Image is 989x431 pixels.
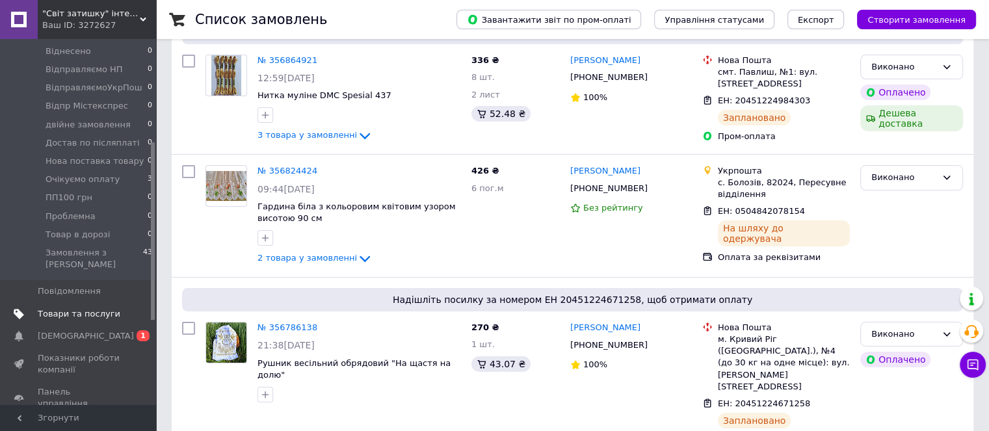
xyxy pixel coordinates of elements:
h1: Список замовлень [195,12,327,27]
button: Управління статусами [654,10,774,29]
div: [PHONE_NUMBER] [568,69,650,86]
div: Оплачено [860,85,930,100]
div: 43.07 ₴ [471,356,531,372]
span: 0 [148,137,152,149]
div: м. Кривий Ріг ([GEOGRAPHIC_DATA].), №4 (до 30 кг на одне місце): вул. [PERSON_NAME][STREET_ADDRESS] [718,333,850,393]
a: Фото товару [205,55,247,96]
div: смт. Павлиш, №1: вул. [STREET_ADDRESS] [718,66,850,90]
span: 0 [148,211,152,222]
span: Проблемна [46,211,96,222]
span: 6 пог.м [471,183,504,193]
span: Відправляємо НП [46,64,123,75]
button: Завантажити звіт по пром-оплаті [456,10,641,29]
span: Без рейтингу [583,203,643,213]
a: Фото товару [205,165,247,207]
span: 0 [148,192,152,203]
span: 12:59[DATE] [257,73,315,83]
button: Чат з покупцем [960,352,986,378]
span: [DEMOGRAPHIC_DATA] [38,330,134,342]
div: Оплата за реквізитами [718,252,850,263]
a: 2 товара у замовленні [257,253,373,263]
span: Завантажити звіт по пром-оплаті [467,14,631,25]
span: 0 [148,229,152,241]
span: 100% [583,359,607,369]
a: № 356864921 [257,55,317,65]
div: 52.48 ₴ [471,106,531,122]
span: Управління статусами [665,15,764,25]
a: [PERSON_NAME] [570,165,640,177]
span: ПП100 грн [46,192,92,203]
span: Нова поставка товару [46,155,144,167]
span: Експорт [798,15,834,25]
div: Пром-оплата [718,131,850,142]
span: ЕН: 0504842078154 [718,206,805,216]
span: Товари та послуги [38,308,120,320]
div: Виконано [871,328,936,341]
span: 1 шт. [471,339,495,349]
span: 3 [148,174,152,185]
div: Нова Пошта [718,55,850,66]
span: 43 [143,247,152,270]
span: ВідправляємоУкрПош [46,82,142,94]
span: 0 [148,64,152,75]
span: Надішліть посилку за номером ЕН 20451224671258, щоб отримати оплату [187,293,958,306]
img: Фото товару [206,171,246,202]
a: Гардина біла з кольоровим квітовим узором висотою 90 см [257,202,456,224]
span: 100% [583,92,607,102]
span: Відпр Містекспрес [46,100,128,112]
a: 3 товара у замовленні [257,130,373,140]
span: Створити замовлення [867,15,966,25]
span: Очікуємо оплату [46,174,120,185]
span: 09:44[DATE] [257,184,315,194]
span: ЕН: 20451224671258 [718,398,810,408]
a: № 356786138 [257,322,317,332]
button: Створити замовлення [857,10,976,29]
div: Ваш ID: 3272627 [42,20,156,31]
div: Заплановано [718,110,791,125]
span: 0 [148,82,152,94]
img: Фото товару [206,322,246,363]
div: Заплановано [718,413,791,428]
a: Рушник весільний обрядовий "На щастя на долю" [257,358,451,380]
a: [PERSON_NAME] [570,322,640,334]
span: 270 ₴ [471,322,499,332]
img: Фото товару [211,55,242,96]
span: 0 [148,155,152,167]
div: [PHONE_NUMBER] [568,337,650,354]
div: Дешева доставка [860,105,963,131]
div: Виконано [871,171,936,185]
span: 426 ₴ [471,166,499,176]
span: 336 ₴ [471,55,499,65]
div: с. Болозів, 82024, Пересувне відділення [718,177,850,200]
span: Повідомлення [38,285,101,297]
button: Експорт [787,10,845,29]
span: ЕН: 20451224984303 [718,96,810,105]
div: Виконано [871,60,936,74]
div: На шляху до одержувача [718,220,850,246]
span: двійне замовлення [46,119,131,131]
div: Оплачено [860,352,930,367]
span: 0 [148,46,152,57]
a: [PERSON_NAME] [570,55,640,67]
span: Достав по післяплаті [46,137,140,149]
span: Панель управління [38,386,120,410]
a: № 356824424 [257,166,317,176]
span: Показники роботи компанії [38,352,120,376]
span: 1 [137,330,150,341]
span: Товар в дорозі [46,229,110,241]
div: Нова Пошта [718,322,850,333]
span: 3 товара у замовленні [257,131,357,140]
span: 8 шт. [471,72,495,82]
span: 2 лист [471,90,500,99]
a: Фото товару [205,322,247,363]
span: 21:38[DATE] [257,340,315,350]
span: "Світ затишку" інтернет-магазин текстилю та швейної фурнітури [42,8,140,20]
span: 0 [148,119,152,131]
a: Нитка муліне DMC Spesial 437 [257,90,391,100]
span: Віднесено [46,46,91,57]
div: [PHONE_NUMBER] [568,180,650,197]
div: Укрпошта [718,165,850,177]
